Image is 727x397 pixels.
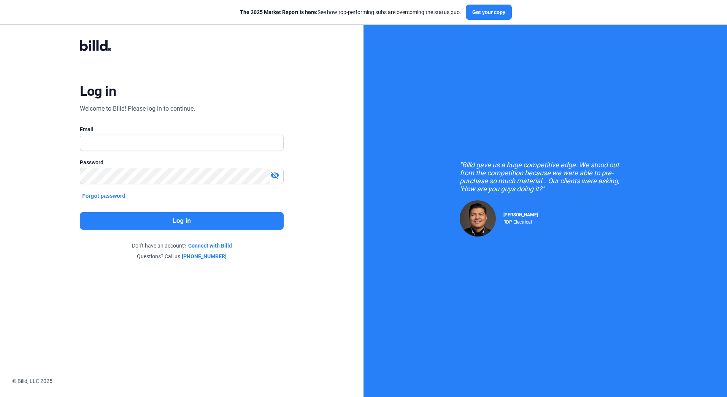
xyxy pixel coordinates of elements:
button: Get your copy [466,5,512,20]
span: [PERSON_NAME] [503,212,538,218]
div: Welcome to Billd! Please log in to continue. [80,104,195,113]
span: The 2025 Market Report is here: [240,9,317,15]
div: Questions? Call us [80,252,283,260]
div: Don't have an account? [80,242,283,249]
div: Email [80,125,283,133]
div: "Billd gave us a huge competitive edge. We stood out from the competition because we were able to... [460,161,631,193]
div: See how top-performing subs are overcoming the status quo. [240,8,461,16]
div: RDP Electrical [503,218,538,225]
div: Log in [80,83,116,100]
a: [PHONE_NUMBER] [182,252,227,260]
mat-icon: visibility_off [270,171,279,180]
button: Forgot password [80,192,128,200]
a: Connect with Billd [188,242,232,249]
button: Log in [80,212,283,230]
div: Password [80,159,283,166]
img: Raul Pacheco [460,200,496,237]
